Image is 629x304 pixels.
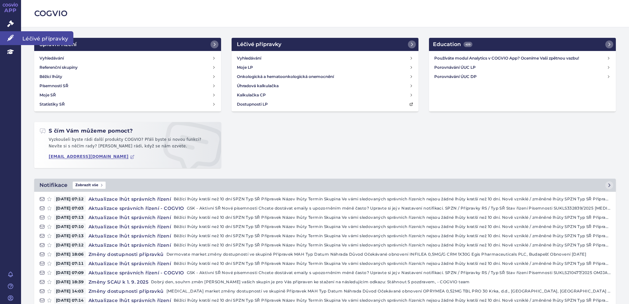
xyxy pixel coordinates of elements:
[174,242,611,248] p: Běžící lhůty kratší než 10 dní SPZN Typ SŘ Přípravek Název lhůty Termín Skupina Ve vámi sledovaný...
[54,205,86,212] span: [DATE] 07:03
[174,260,611,267] p: Běžící lhůty kratší než 10 dní SPZN Typ SŘ Přípravek Název lhůty Termín Skupina Ve vámi sledovaný...
[234,90,416,100] a: Kalkulačka CP
[39,83,68,89] h4: Písemnosti SŘ
[187,269,611,276] p: GSK - Aktivní SŘ Nové písemnosti Chcete dostávat emaily s upozorněním méně často? Upravte si jej ...
[54,279,86,285] span: [DATE] 18:39
[234,54,416,63] a: Vyhledávání
[237,64,253,71] h4: Moje LP
[37,63,218,72] a: Referenční skupiny
[49,154,135,159] a: [EMAIL_ADDRESS][DOMAIN_NAME]
[34,8,616,19] h2: COGVIO
[174,196,611,202] p: Běžící lhůty kratší než 10 dní SPZN Typ SŘ Přípravek Název lhůty Termín Skupina Ve vámi sledovaný...
[39,181,67,189] h2: Notifikace
[86,260,174,267] h4: Aktualizace lhůt správních řízení
[54,196,86,202] span: [DATE] 07:12
[37,90,218,100] a: Moje SŘ
[187,205,611,212] p: GSK - Aktivní SŘ Nové písemnosti Chcete dostávat emaily s upozorněním méně často? Upravte si jej ...
[434,73,607,80] h4: Porovnávání ÚUC DP
[37,81,218,90] a: Písemnosti SŘ
[434,64,607,71] h4: Porovnávání ÚUC LP
[234,72,416,81] a: Onkologická a hematoonkologická onemocnění
[432,63,613,72] a: Porovnávání ÚUC LP
[232,38,418,51] a: Léčivé přípravky
[234,100,416,109] a: Dostupnosti LP
[234,81,416,90] a: Úhradová kalkulačka
[86,223,174,230] h4: Aktualizace lhůt správních řízení
[174,297,611,304] p: Běžící lhůty kratší než 10 dní SPZN Typ SŘ Přípravek Název lhůty Termín Skupina Ve vámi sledovaný...
[433,40,472,48] h2: Education
[234,63,416,72] a: Moje LP
[464,42,472,47] span: 439
[86,205,187,212] h4: Aktualizace správních řízení - COGVIO
[39,137,216,152] p: Vyzkoušeli byste rádi další produkty COGVIO? Přáli byste si novou funkci? Nevíte si s něčím rady?...
[73,182,106,189] span: Zobrazit vše
[39,55,64,62] h4: Vyhledávání
[39,92,56,98] h4: Moje SŘ
[86,288,166,294] h4: Změny dostupnosti přípravků
[39,73,62,80] h4: Běžící lhůty
[37,54,218,63] a: Vyhledávání
[37,100,218,109] a: Statistiky SŘ
[39,64,78,71] h4: Referenční skupiny
[54,233,86,239] span: [DATE] 07:13
[86,279,151,285] h4: Změny SCAU k 1. 9. 2025
[54,288,86,294] span: [DATE] 14:03
[37,72,218,81] a: Běžící lhůty
[237,40,281,48] h2: Léčivé přípravky
[166,288,611,294] p: [MEDICAL_DATA] market změny dostupností ve skupině Přípravek MAH Typ Datum Náhrada Důvod Očekávan...
[86,214,174,221] h4: Aktualizace lhůt správních řízení
[174,223,611,230] p: Běžící lhůty kratší než 10 dní SPZN Typ SŘ Přípravek Název lhůty Termín Skupina Ve vámi sledovaný...
[174,233,611,239] p: Běžící lhůty kratší než 10 dní SPZN Typ SŘ Přípravek Název lhůty Termín Skupina Ve vámi sledovaný...
[86,251,166,258] h4: Změny dostupnosti přípravků
[86,269,187,276] h4: Aktualizace správních řízení - COGVIO
[21,31,73,45] span: Léčivé přípravky
[39,101,65,108] h4: Statistiky SŘ
[54,214,86,221] span: [DATE] 07:13
[174,214,611,221] p: Běžící lhůty kratší než 10 dní SPZN Typ SŘ Přípravek Název lhůty Termín Skupina Ve vámi sledovaný...
[86,196,174,202] h4: Aktualizace lhůt správních řízení
[432,54,613,63] a: Používáte modul Analytics v COGVIO App? Oceníme Vaši zpětnou vazbu!
[237,55,261,62] h4: Vyhledávání
[54,260,86,267] span: [DATE] 07:11
[54,297,86,304] span: [DATE] 07:14
[237,83,279,89] h4: Úhradová kalkulačka
[86,242,174,248] h4: Aktualizace lhůt správních řízení
[54,223,86,230] span: [DATE] 07:10
[434,55,607,62] h4: Používáte modul Analytics v COGVIO App? Oceníme Vaši zpětnou vazbu!
[166,251,611,258] p: Dermovate market změny dostupností ve skupině Přípravek MAH Typ Datum Náhrada Důvod Očekávané obn...
[429,38,616,51] a: Education439
[237,73,334,80] h4: Onkologická a hematoonkologická onemocnění
[86,233,174,239] h4: Aktualizace lhůt správních řízení
[237,101,268,108] h4: Dostupnosti LP
[34,38,221,51] a: Správní řízení
[151,279,611,285] p: Dobrý den, souhrn změn [PERSON_NAME] vašich skupin je pro Vás připraven ke stažení na následující...
[54,269,86,276] span: [DATE] 07:09
[86,297,174,304] h4: Aktualizace lhůt správních řízení
[34,179,616,192] a: NotifikaceZobrazit vše
[54,251,86,258] span: [DATE] 18:06
[39,127,133,135] h2: S čím Vám můžeme pomoct?
[432,72,613,81] a: Porovnávání ÚUC DP
[54,242,86,248] span: [DATE] 07:12
[237,92,266,98] h4: Kalkulačka CP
